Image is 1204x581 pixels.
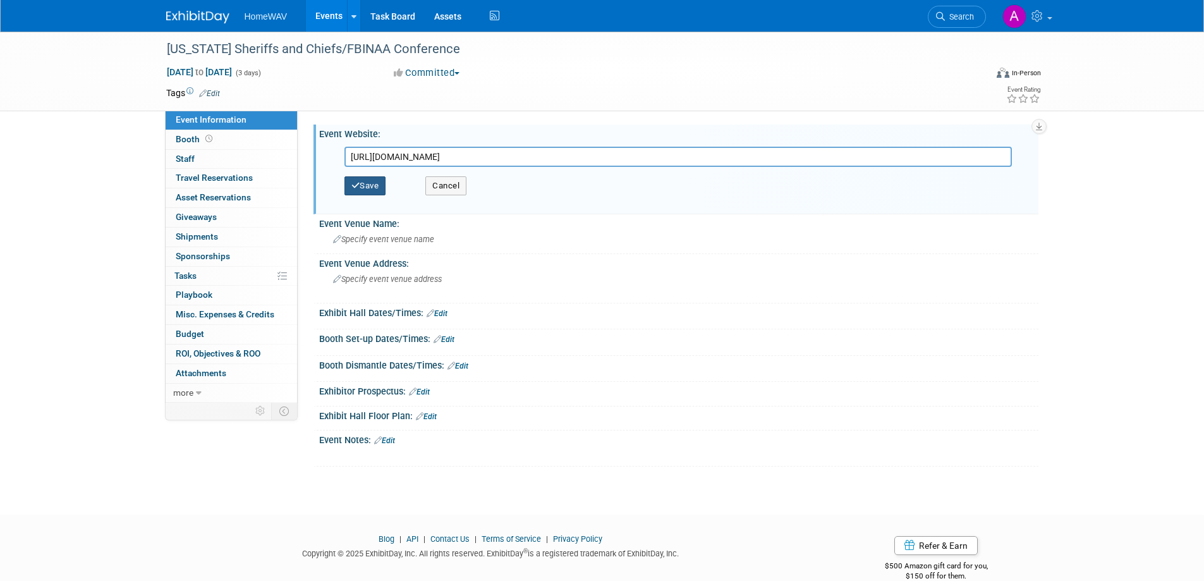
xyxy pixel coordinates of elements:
[176,134,215,144] span: Booth
[250,403,272,419] td: Personalize Event Tab Strip
[166,325,297,344] a: Budget
[945,12,974,21] span: Search
[176,309,274,319] span: Misc. Expenses & Credits
[420,534,429,544] span: |
[344,176,386,195] button: Save
[166,130,297,149] a: Booth
[409,388,430,396] a: Edit
[425,176,466,195] button: Cancel
[389,66,465,80] button: Committed
[911,66,1042,85] div: Event Format
[319,125,1038,140] div: Event Website:
[176,329,204,339] span: Budget
[928,6,986,28] a: Search
[396,534,404,544] span: |
[1006,87,1040,93] div: Event Rating
[166,87,220,99] td: Tags
[379,534,394,544] a: Blog
[176,212,217,222] span: Giveaways
[319,254,1038,270] div: Event Venue Address:
[406,534,418,544] a: API
[176,368,226,378] span: Attachments
[553,534,602,544] a: Privacy Policy
[1011,68,1041,78] div: In-Person
[166,364,297,383] a: Attachments
[894,536,978,555] a: Refer & Earn
[166,228,297,247] a: Shipments
[166,384,297,403] a: more
[234,69,261,77] span: (3 days)
[245,11,288,21] span: HomeWAV
[166,267,297,286] a: Tasks
[166,169,297,188] a: Travel Reservations
[319,382,1038,398] div: Exhibitor Prospectus:
[176,173,253,183] span: Travel Reservations
[176,231,218,242] span: Shipments
[319,407,1038,423] div: Exhibit Hall Floor Plan:
[471,534,480,544] span: |
[173,388,193,398] span: more
[319,214,1038,230] div: Event Venue Name:
[427,309,447,318] a: Edit
[166,188,297,207] a: Asset Reservations
[176,154,195,164] span: Staff
[344,147,1012,167] input: Enter URL
[166,305,297,324] a: Misc. Expenses & Credits
[447,362,468,370] a: Edit
[199,89,220,98] a: Edit
[174,271,197,281] span: Tasks
[176,192,251,202] span: Asset Reservations
[997,68,1009,78] img: Format-Inperson.png
[162,38,967,61] div: [US_STATE] Sheriffs and Chiefs/FBINAA Conference
[543,534,551,544] span: |
[430,534,470,544] a: Contact Us
[374,436,395,445] a: Edit
[166,545,816,560] div: Copyright © 2025 ExhibitDay, Inc. All rights reserved. ExhibitDay is a registered trademark of Ex...
[434,335,454,344] a: Edit
[416,412,437,421] a: Edit
[166,345,297,364] a: ROI, Objectives & ROO
[166,150,297,169] a: Staff
[523,547,528,554] sup: ®
[1002,4,1026,28] img: Amanda Jasper
[176,114,246,125] span: Event Information
[482,534,541,544] a: Terms of Service
[271,403,297,419] td: Toggle Event Tabs
[319,329,1038,346] div: Booth Set-up Dates/Times:
[333,235,434,244] span: Specify event venue name
[319,431,1038,447] div: Event Notes:
[176,290,212,300] span: Playbook
[319,356,1038,372] div: Booth Dismantle Dates/Times:
[166,111,297,130] a: Event Information
[319,303,1038,320] div: Exhibit Hall Dates/Times:
[166,208,297,227] a: Giveaways
[203,134,215,144] span: Booth not reserved yet
[333,274,442,284] span: Specify event venue address
[166,247,297,266] a: Sponsorships
[176,348,260,358] span: ROI, Objectives & ROO
[176,251,230,261] span: Sponsorships
[166,286,297,305] a: Playbook
[166,11,229,23] img: ExhibitDay
[193,67,205,77] span: to
[166,66,233,78] span: [DATE] [DATE]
